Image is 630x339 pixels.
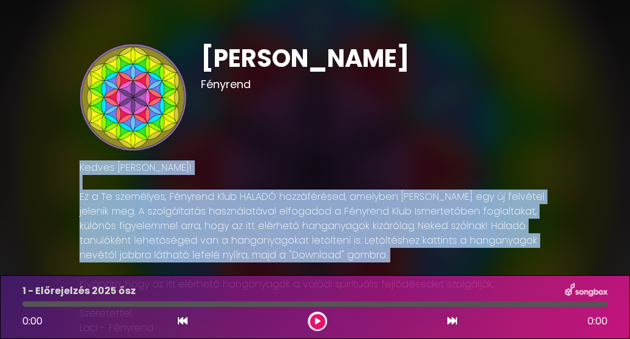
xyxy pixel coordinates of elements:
[80,160,550,335] p: Kedves [PERSON_NAME]! Ez a Te személyes, Fényrend Klub HALADÓ hozzáférésed, amelyben [PERSON_NAME...
[201,78,550,91] h3: Fényrend
[22,314,42,328] span: 0:00
[80,44,186,151] img: tZdHPxKtS5WkpfQ2P9l4
[201,44,550,73] h1: [PERSON_NAME]
[22,284,136,298] p: 1 - Előrejelzés 2025 ősz
[565,283,608,299] img: songbox-logo-white.png
[588,314,608,329] span: 0:00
